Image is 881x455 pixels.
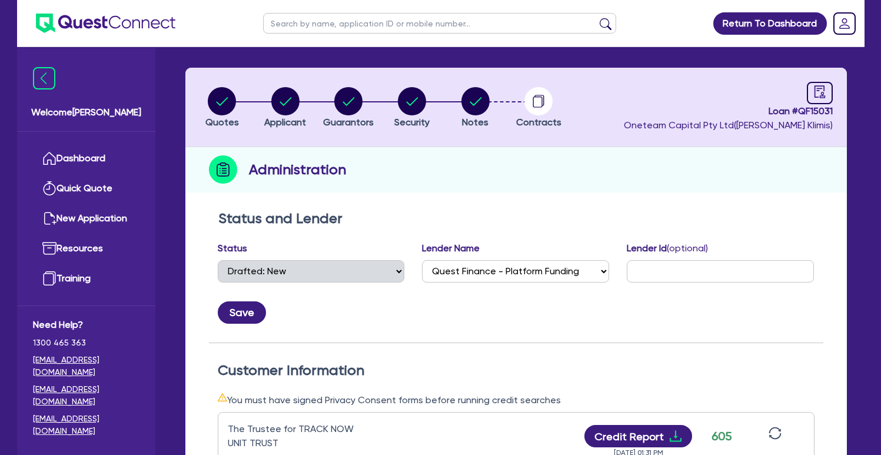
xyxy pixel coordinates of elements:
button: Notes [461,87,490,130]
span: Contracts [516,117,561,128]
button: Contracts [516,87,562,130]
a: New Application [33,204,139,234]
label: Status [218,241,247,255]
img: new-application [42,211,56,225]
span: Loan # QF15031 [624,104,833,118]
button: Applicant [264,87,307,130]
span: Guarantors [323,117,374,128]
img: icon-menu-close [33,67,55,89]
button: sync [765,426,785,447]
span: (optional) [667,243,708,254]
a: Dashboard [33,144,139,174]
span: sync [769,427,782,440]
button: Guarantors [323,87,374,130]
a: Resources [33,234,139,264]
span: Security [394,117,430,128]
div: 605 [707,427,736,445]
span: Quotes [205,117,239,128]
button: Quotes [205,87,240,130]
span: Notes [462,117,488,128]
div: The Trustee for TRACK NOW UNIT TRUST [228,422,375,450]
span: Welcome [PERSON_NAME] [31,105,141,119]
span: Applicant [264,117,306,128]
h2: Customer Information [218,362,814,379]
a: [EMAIL_ADDRESS][DOMAIN_NAME] [33,354,139,378]
span: Need Help? [33,318,139,332]
a: Dropdown toggle [829,8,860,39]
label: Lender Id [627,241,708,255]
img: resources [42,241,56,255]
span: Oneteam Capital Pty Ltd ( [PERSON_NAME] Klimis ) [624,119,833,131]
span: 1300 465 363 [33,337,139,349]
a: [EMAIL_ADDRESS][DOMAIN_NAME] [33,383,139,408]
a: Return To Dashboard [713,12,827,35]
img: step-icon [209,155,237,184]
div: You must have signed Privacy Consent forms before running credit searches [218,393,814,407]
input: Search by name, application ID or mobile number... [263,13,616,34]
img: training [42,271,56,285]
img: quick-quote [42,181,56,195]
span: download [669,429,683,443]
h2: Status and Lender [218,210,814,227]
button: Security [394,87,430,130]
h2: Administration [249,159,346,180]
a: Quick Quote [33,174,139,204]
label: Lender Name [422,241,480,255]
a: [EMAIL_ADDRESS][DOMAIN_NAME] [33,413,139,437]
button: Credit Reportdownload [584,425,692,447]
span: audit [813,85,826,98]
img: quest-connect-logo-blue [36,14,175,33]
span: warning [218,393,227,402]
button: Save [218,301,266,324]
a: Training [33,264,139,294]
a: audit [807,82,833,104]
